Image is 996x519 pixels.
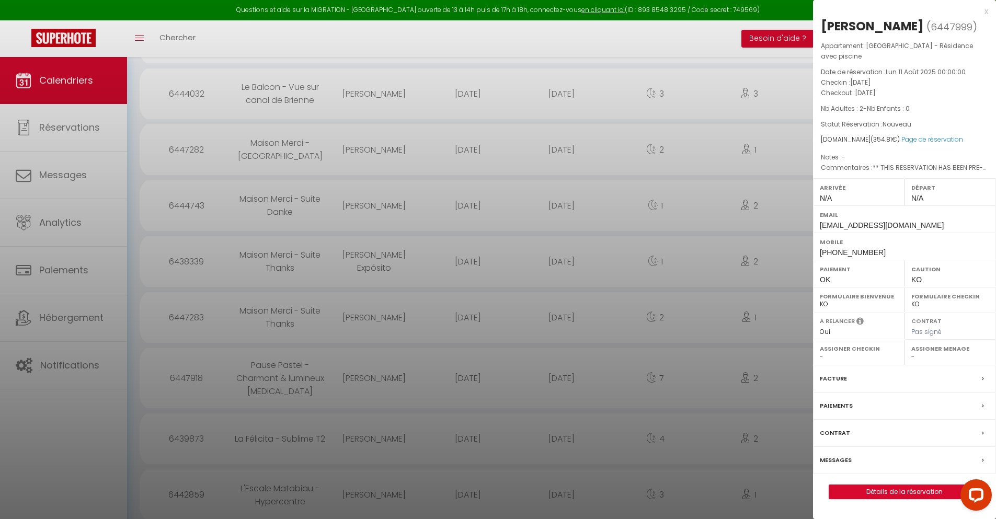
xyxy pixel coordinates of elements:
[911,264,989,274] label: Caution
[842,153,845,162] span: -
[813,5,988,18] div: x
[821,41,988,62] p: Appartement :
[926,19,977,34] span: ( )
[820,194,832,202] span: N/A
[911,343,989,354] label: Assigner Menage
[821,88,988,98] p: Checkout :
[911,291,989,302] label: Formulaire Checkin
[820,275,830,284] span: OK
[820,210,989,220] label: Email
[855,88,876,97] span: [DATE]
[821,135,988,145] div: [DOMAIN_NAME]
[871,135,900,144] span: ( €)
[901,135,963,144] a: Page de réservation
[821,18,924,34] div: [PERSON_NAME]
[820,400,853,411] label: Paiements
[873,135,892,144] span: 354.81
[821,103,988,114] p: -
[850,78,871,87] span: [DATE]
[820,455,852,466] label: Messages
[821,119,988,130] p: Statut Réservation :
[820,221,944,229] span: [EMAIL_ADDRESS][DOMAIN_NAME]
[821,152,988,163] p: Notes :
[820,248,886,257] span: [PHONE_NUMBER]
[820,343,898,354] label: Assigner Checkin
[952,475,996,519] iframe: LiveChat chat widget
[911,182,989,193] label: Départ
[856,317,864,328] i: Sélectionner OUI si vous souhaiter envoyer les séquences de messages post-checkout
[911,275,922,284] span: KO
[820,264,898,274] label: Paiement
[911,194,923,202] span: N/A
[820,428,850,439] label: Contrat
[820,237,989,247] label: Mobile
[829,485,980,499] a: Détails de la réservation
[821,67,988,77] p: Date de réservation :
[867,104,910,113] span: Nb Enfants : 0
[820,291,898,302] label: Formulaire Bienvenue
[886,67,966,76] span: Lun 11 Août 2025 00:00:00
[821,41,973,61] span: [GEOGRAPHIC_DATA] - Résidence avec piscine
[820,373,847,384] label: Facture
[821,163,988,173] p: Commentaires :
[821,104,863,113] span: Nb Adultes : 2
[931,20,972,33] span: 6447999
[883,120,911,129] span: Nouveau
[821,77,988,88] p: Checkin :
[911,317,942,324] label: Contrat
[820,317,855,326] label: A relancer
[820,182,898,193] label: Arrivée
[911,327,942,336] span: Pas signé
